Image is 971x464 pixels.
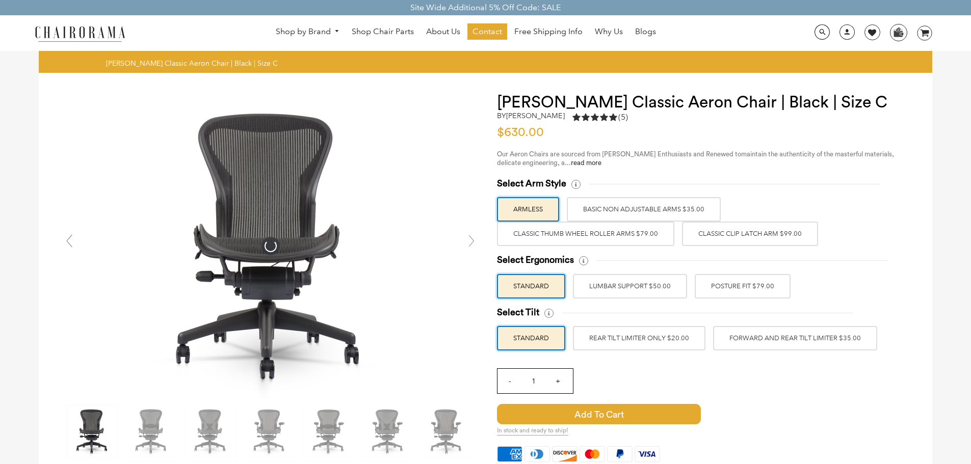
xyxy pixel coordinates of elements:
[595,26,623,37] span: Why Us
[347,23,419,40] a: Shop Chair Parts
[473,26,502,37] span: Contact
[497,222,674,246] label: Classic Thumb Wheel Roller Arms $79.00
[426,26,460,37] span: About Us
[497,197,559,222] label: ARMLESS
[185,406,236,457] img: Herman Miller Classic Aeron Chair | Black | Size C - chairorama
[497,178,566,189] span: Select Arm Style
[497,369,522,393] input: -
[497,93,912,112] h1: [PERSON_NAME] Classic Aeron Chair | Black | Size C
[713,326,877,350] label: FORWARD AND REAR TILT LIMITER $35.00
[497,326,565,350] label: STANDARD
[497,404,788,424] button: Add to Cart
[303,406,354,457] img: Herman Miller Classic Aeron Chair | Black | Size C - chairorama
[497,126,544,139] span: $630.00
[106,59,278,68] span: [PERSON_NAME] Classic Aeron Chair | Black | Size C
[271,24,345,40] a: Shop by Brand
[682,222,818,246] label: Classic Clip Latch Arm $99.00
[422,406,473,457] img: Herman Miller Classic Aeron Chair | Black | Size C - chairorama
[29,24,131,42] img: chairorama
[106,59,281,68] nav: breadcrumbs
[509,23,588,40] a: Free Shipping Info
[352,26,414,37] span: Shop Chair Parts
[497,254,574,266] span: Select Ergonomics
[567,197,721,222] label: BASIC NON ADJUSTABLE ARMS $35.00
[118,93,424,399] img: Herman Miller Classic Aeron Chair | Black | Size C - chairorama
[174,23,757,42] nav: DesktopNavigation
[67,406,118,457] img: Herman Miller Classic Aeron Chair | Black | Size C - chairorama
[572,112,628,125] a: 5.0 rating (5 votes)
[571,159,601,166] a: read more
[244,406,295,457] img: Herman Miller Classic Aeron Chair | Black | Size C - chairorama
[514,26,583,37] span: Free Shipping Info
[362,406,413,457] img: Herman Miller Classic Aeron Chair | Black | Size C - chairorama
[497,307,539,318] span: Select Tilt
[118,240,424,250] a: Herman Miller Classic Aeron Chair | Black | Size C - chairorama
[497,151,741,157] span: Our Aeron Chairs are sourced from [PERSON_NAME] Enthusiasts and Renewed to
[630,23,661,40] a: Blogs
[497,274,565,298] label: STANDARD
[421,23,465,40] a: About Us
[506,111,565,120] a: [PERSON_NAME]
[618,112,628,123] span: (5)
[590,23,628,40] a: Why Us
[126,406,177,457] img: Herman Miller Classic Aeron Chair | Black | Size C - chairorama
[572,112,628,123] div: 5.0 rating (5 votes)
[467,23,507,40] a: Contact
[695,274,791,298] label: POSTURE FIT $79.00
[497,404,701,424] span: Add to Cart
[545,369,570,393] input: +
[890,24,906,40] img: WhatsApp_Image_2024-07-12_at_16.23.01.webp
[573,326,705,350] label: REAR TILT LIMITER ONLY $20.00
[497,427,568,435] span: In stock and ready to ship!
[573,274,687,298] label: LUMBAR SUPPORT $50.00
[497,112,565,120] h2: by
[635,26,656,37] span: Blogs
